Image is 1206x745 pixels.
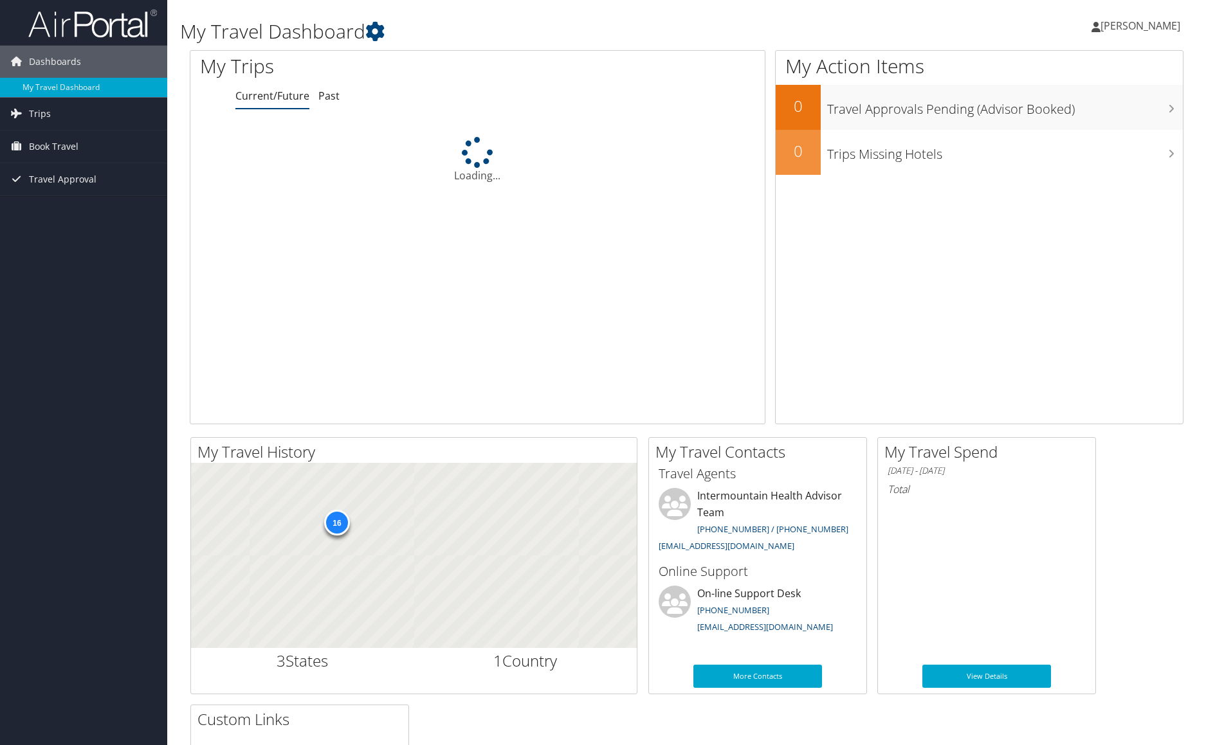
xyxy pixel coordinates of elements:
h2: My Travel Spend [884,441,1095,463]
h2: States [201,650,405,672]
span: Trips [29,98,51,130]
a: More Contacts [693,665,822,688]
a: 0Trips Missing Hotels [776,130,1183,175]
h2: Custom Links [197,708,408,730]
a: 0Travel Approvals Pending (Advisor Booked) [776,85,1183,130]
h2: Country [424,650,628,672]
h1: My Travel Dashboard [180,18,855,45]
h3: Online Support [659,562,857,580]
a: [EMAIL_ADDRESS][DOMAIN_NAME] [697,621,833,633]
div: 16 [324,510,349,535]
a: [PHONE_NUMBER] [697,604,769,616]
h1: My Action Items [776,53,1183,80]
span: 1 [493,650,502,671]
h2: 0 [776,140,821,162]
h3: Travel Approvals Pending (Advisor Booked) [827,94,1183,118]
a: [PHONE_NUMBER] / [PHONE_NUMBER] [697,523,848,535]
span: 3 [277,650,286,671]
h2: 0 [776,95,821,117]
span: Dashboards [29,46,81,78]
a: Current/Future [235,89,309,103]
div: Loading... [190,137,765,183]
h2: My Travel Contacts [655,441,866,463]
a: [PERSON_NAME] [1092,6,1193,45]
a: Past [318,89,340,103]
li: On-line Support Desk [652,586,863,638]
h6: Total [888,482,1086,496]
a: View Details [922,665,1051,688]
span: Book Travel [29,130,78,163]
h6: [DATE] - [DATE] [888,465,1086,477]
a: [EMAIL_ADDRESS][DOMAIN_NAME] [659,540,794,552]
span: Travel Approval [29,163,96,195]
span: [PERSON_NAME] [1101,19,1180,33]
img: airportal-logo.png [28,8,157,39]
h1: My Trips [200,53,516,80]
h2: My Travel History [197,441,637,463]
h3: Trips Missing Hotels [827,139,1183,163]
li: Intermountain Health Advisor Team [652,488,863,557]
h3: Travel Agents [659,465,857,483]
